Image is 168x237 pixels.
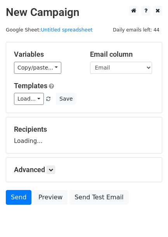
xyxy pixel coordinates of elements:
[14,93,44,105] a: Load...
[14,82,47,90] a: Templates
[14,125,154,134] h5: Recipients
[110,26,162,34] span: Daily emails left: 44
[14,62,61,74] a: Copy/paste...
[6,27,93,33] small: Google Sheet:
[110,27,162,33] a: Daily emails left: 44
[6,190,31,205] a: Send
[69,190,128,205] a: Send Test Email
[90,50,154,59] h5: Email column
[6,6,162,19] h2: New Campaign
[14,50,78,59] h5: Variables
[33,190,68,205] a: Preview
[56,93,76,105] button: Save
[41,27,92,33] a: Untitled spreadsheet
[14,125,154,145] div: Loading...
[14,166,154,174] h5: Advanced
